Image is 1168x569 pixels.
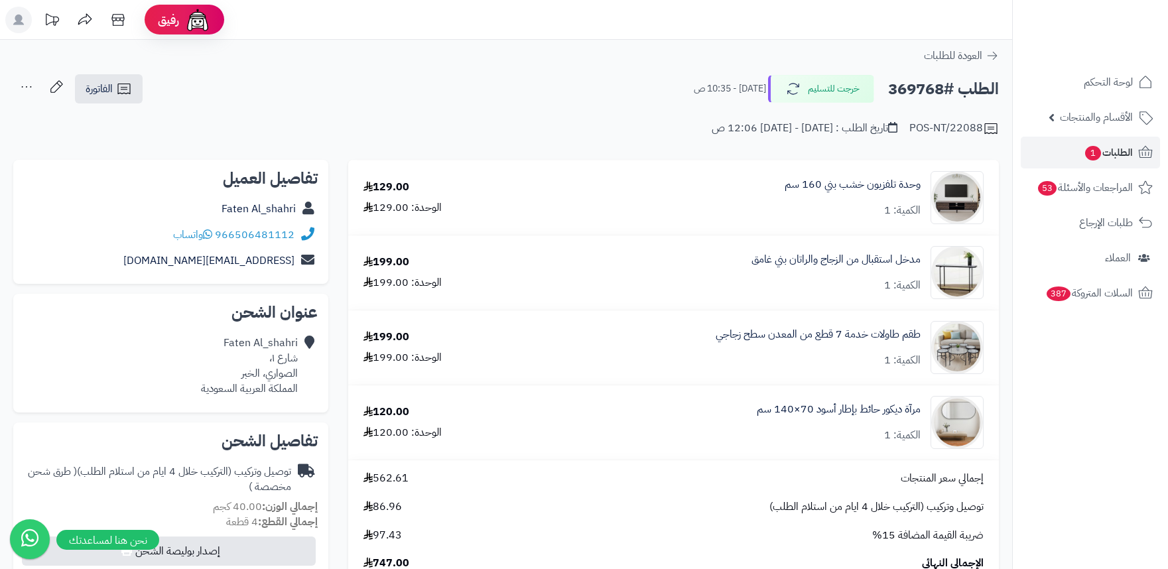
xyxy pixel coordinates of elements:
img: 1754220764-220602020552-90x90.jpg [931,321,983,374]
a: الطلبات1 [1021,137,1160,168]
span: لوحة التحكم [1084,73,1133,92]
a: واتساب [173,227,212,243]
span: ضريبة القيمة المضافة 15% [872,528,984,543]
div: الكمية: 1 [884,203,921,218]
span: الأقسام والمنتجات [1060,108,1133,127]
button: إصدار بوليصة الشحن [22,537,316,566]
span: السلات المتروكة [1045,284,1133,302]
img: logo-2.png [1078,10,1155,38]
a: Faten Al_shahri [222,201,296,217]
h2: الطلب #369768 [888,76,999,103]
a: المراجعات والأسئلة53 [1021,172,1160,204]
div: 199.00 [363,255,409,270]
strong: إجمالي الوزن: [262,499,318,515]
a: السلات المتروكة387 [1021,277,1160,309]
a: 966506481112 [215,227,294,243]
span: 1 [1085,146,1101,160]
span: طلبات الإرجاع [1079,214,1133,232]
span: توصيل وتركيب (التركيب خلال 4 ايام من استلام الطلب) [769,499,984,515]
a: العملاء [1021,242,1160,274]
img: 1753786237-1-90x90.jpg [931,396,983,449]
span: الفاتورة [86,81,113,97]
a: مرآة ديكور حائط بإطار أسود 70×140 سم [757,402,921,417]
span: 387 [1047,286,1071,301]
span: إجمالي سعر المنتجات [901,471,984,486]
div: 120.00 [363,405,409,420]
a: تحديثات المنصة [35,7,68,36]
span: ( طرق شحن مخصصة ) [28,464,291,495]
div: توصيل وتركيب (التركيب خلال 4 ايام من استلام الطلب) [24,464,291,495]
div: الوحدة: 199.00 [363,275,442,290]
small: [DATE] - 10:35 ص [694,82,766,95]
div: POS-NT/22088 [909,121,999,137]
div: الكمية: 1 [884,278,921,293]
small: 4 قطعة [226,514,318,530]
span: العملاء [1105,249,1131,267]
span: 86.96 [363,499,402,515]
div: Faten Al_shahri شارع ١، الصواري، الخبر المملكة العربية السعودية [201,336,298,396]
a: طقم طاولات خدمة 7 قطع من المعدن سطح زجاجي [716,327,921,342]
a: الفاتورة [75,74,143,103]
div: الوحدة: 199.00 [363,350,442,365]
img: ai-face.png [184,7,211,33]
strong: إجمالي القطع: [258,514,318,530]
small: 40.00 كجم [213,499,318,515]
div: الكمية: 1 [884,353,921,368]
a: مدخل استقبال من الزجاج والراتان بني غامق [751,252,921,267]
a: وحدة تلفزيون خشب بني 160 سم [785,177,921,192]
div: 129.00 [363,180,409,195]
div: الوحدة: 120.00 [363,425,442,440]
h2: عنوان الشحن [24,304,318,320]
img: 1751871525-1-90x90.jpg [931,246,983,299]
div: الكمية: 1 [884,428,921,443]
span: العودة للطلبات [924,48,982,64]
a: [EMAIL_ADDRESS][DOMAIN_NAME] [123,253,294,269]
span: رفيق [158,12,179,28]
img: 1750492780-220601011456-90x90.jpg [931,171,983,224]
span: 97.43 [363,528,402,543]
div: 199.00 [363,330,409,345]
span: الطلبات [1084,143,1133,162]
span: المراجعات والأسئلة [1037,178,1133,197]
div: تاريخ الطلب : [DATE] - [DATE] 12:06 ص [712,121,897,136]
span: 562.61 [363,471,409,486]
h2: تفاصيل العميل [24,170,318,186]
a: طلبات الإرجاع [1021,207,1160,239]
a: العودة للطلبات [924,48,999,64]
span: 53 [1038,181,1057,196]
button: خرجت للتسليم [768,75,874,103]
h2: تفاصيل الشحن [24,433,318,449]
a: لوحة التحكم [1021,66,1160,98]
div: الوحدة: 129.00 [363,200,442,216]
